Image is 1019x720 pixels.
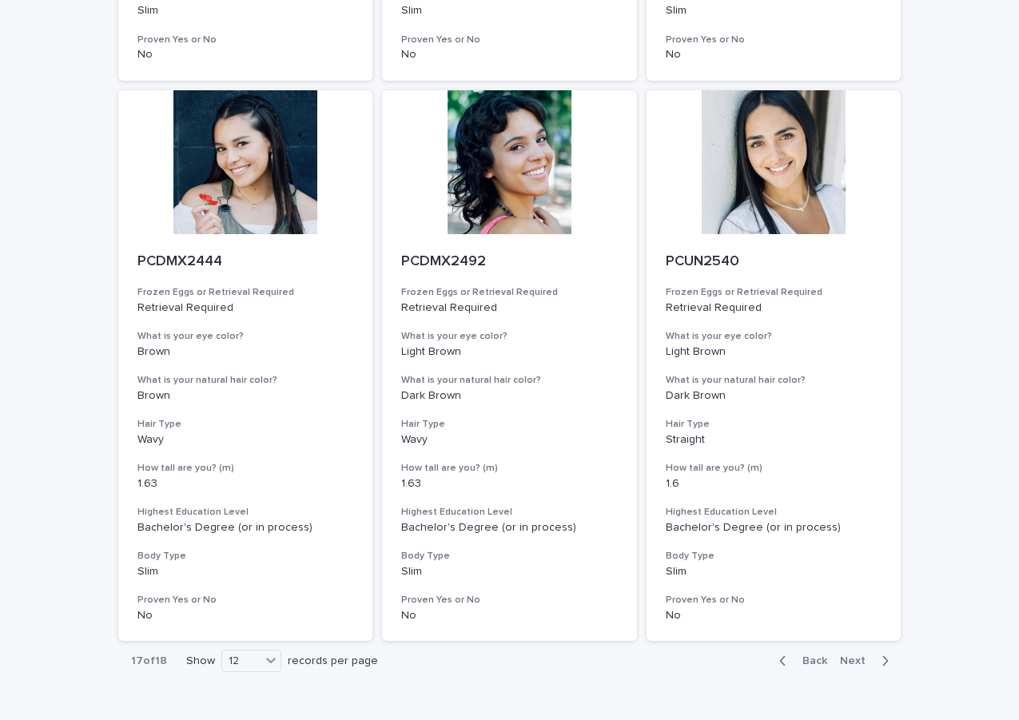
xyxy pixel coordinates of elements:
[186,654,215,668] p: Show
[401,521,618,535] p: Bachelor's Degree (or in process)
[401,418,618,431] h3: Hair Type
[834,654,902,668] button: Next
[840,655,875,666] span: Next
[401,550,618,563] h3: Body Type
[666,609,882,623] p: No
[401,594,618,607] h3: Proven Yes or No
[137,374,354,387] h3: What is your natural hair color?
[793,655,827,666] span: Back
[666,550,882,563] h3: Body Type
[401,34,618,46] h3: Proven Yes or No
[666,477,882,491] p: 1.6
[137,433,354,447] p: Wavy
[666,301,882,315] p: Retrieval Required
[401,477,618,491] p: 1.63
[137,389,354,403] p: Brown
[401,286,618,299] h3: Frozen Eggs or Retrieval Required
[647,90,902,642] a: PCUN2540Frozen Eggs or Retrieval RequiredRetrieval RequiredWhat is your eye color?Light BrownWhat...
[401,462,618,475] h3: How tall are you? (m)
[137,565,354,579] p: Slim
[137,521,354,535] p: Bachelor's Degree (or in process)
[401,330,618,343] h3: What is your eye color?
[666,374,882,387] h3: What is your natural hair color?
[401,4,618,18] p: Slim
[137,286,354,299] h3: Frozen Eggs or Retrieval Required
[666,418,882,431] h3: Hair Type
[666,330,882,343] h3: What is your eye color?
[401,345,618,359] p: Light Brown
[137,301,354,315] p: Retrieval Required
[666,389,882,403] p: Dark Brown
[222,653,261,670] div: 12
[137,253,354,271] p: PCDMX2444
[401,301,618,315] p: Retrieval Required
[401,565,618,579] p: Slim
[118,642,180,681] p: 17 of 18
[666,565,882,579] p: Slim
[666,253,882,271] p: PCUN2540
[118,90,373,642] a: PCDMX2444Frozen Eggs or Retrieval RequiredRetrieval RequiredWhat is your eye color?BrownWhat is y...
[666,48,882,62] p: No
[288,654,378,668] p: records per page
[401,389,618,403] p: Dark Brown
[137,506,354,519] h3: Highest Education Level
[137,550,354,563] h3: Body Type
[666,594,882,607] h3: Proven Yes or No
[401,506,618,519] h3: Highest Education Level
[666,521,882,535] p: Bachelor's Degree (or in process)
[401,253,618,271] p: PCDMX2492
[137,418,354,431] h3: Hair Type
[666,462,882,475] h3: How tall are you? (m)
[137,609,354,623] p: No
[137,330,354,343] h3: What is your eye color?
[401,433,618,447] p: Wavy
[401,48,618,62] p: No
[666,286,882,299] h3: Frozen Eggs or Retrieval Required
[666,34,882,46] h3: Proven Yes or No
[666,4,882,18] p: Slim
[137,48,354,62] p: No
[666,506,882,519] h3: Highest Education Level
[766,654,834,668] button: Back
[401,374,618,387] h3: What is your natural hair color?
[137,345,354,359] p: Brown
[401,609,618,623] p: No
[666,433,882,447] p: Straight
[382,90,637,642] a: PCDMX2492Frozen Eggs or Retrieval RequiredRetrieval RequiredWhat is your eye color?Light BrownWha...
[137,34,354,46] h3: Proven Yes or No
[666,345,882,359] p: Light Brown
[137,4,354,18] p: Slim
[137,477,354,491] p: 1.63
[137,594,354,607] h3: Proven Yes or No
[137,462,354,475] h3: How tall are you? (m)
